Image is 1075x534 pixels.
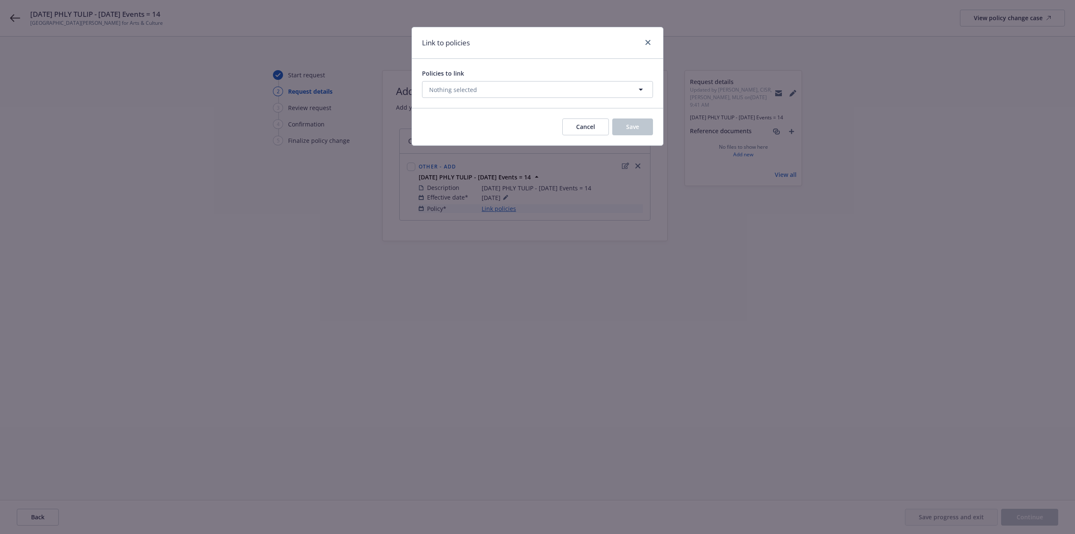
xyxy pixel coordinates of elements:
button: Save [612,118,653,135]
span: Policies to link [422,69,464,77]
a: close [643,37,653,47]
h1: Link to policies [422,37,470,48]
span: Nothing selected [429,85,477,94]
span: Cancel [576,123,595,131]
button: Cancel [562,118,609,135]
button: Nothing selected [422,81,653,98]
span: Save [626,123,639,131]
